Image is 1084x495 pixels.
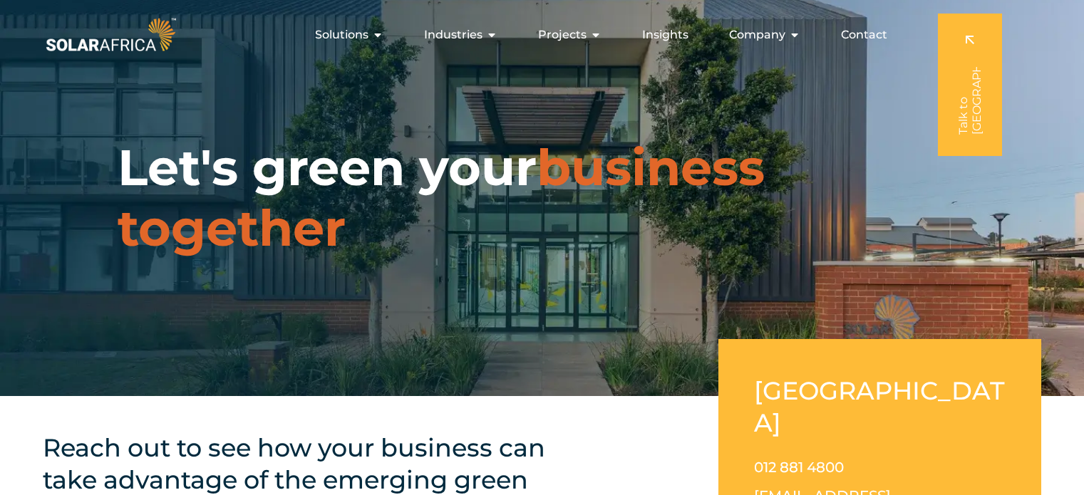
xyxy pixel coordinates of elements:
nav: Menu [179,21,899,49]
h1: Let's green your [118,137,966,259]
a: 012 881 4800 [754,459,844,476]
span: Solutions [315,26,368,43]
span: Projects [538,26,587,43]
h2: [GEOGRAPHIC_DATA] [754,375,1006,439]
a: Insights [642,26,688,43]
a: Contact [841,26,887,43]
div: Menu Toggle [179,21,899,49]
span: Industries [424,26,482,43]
span: business together [118,137,765,259]
span: Company [729,26,785,43]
